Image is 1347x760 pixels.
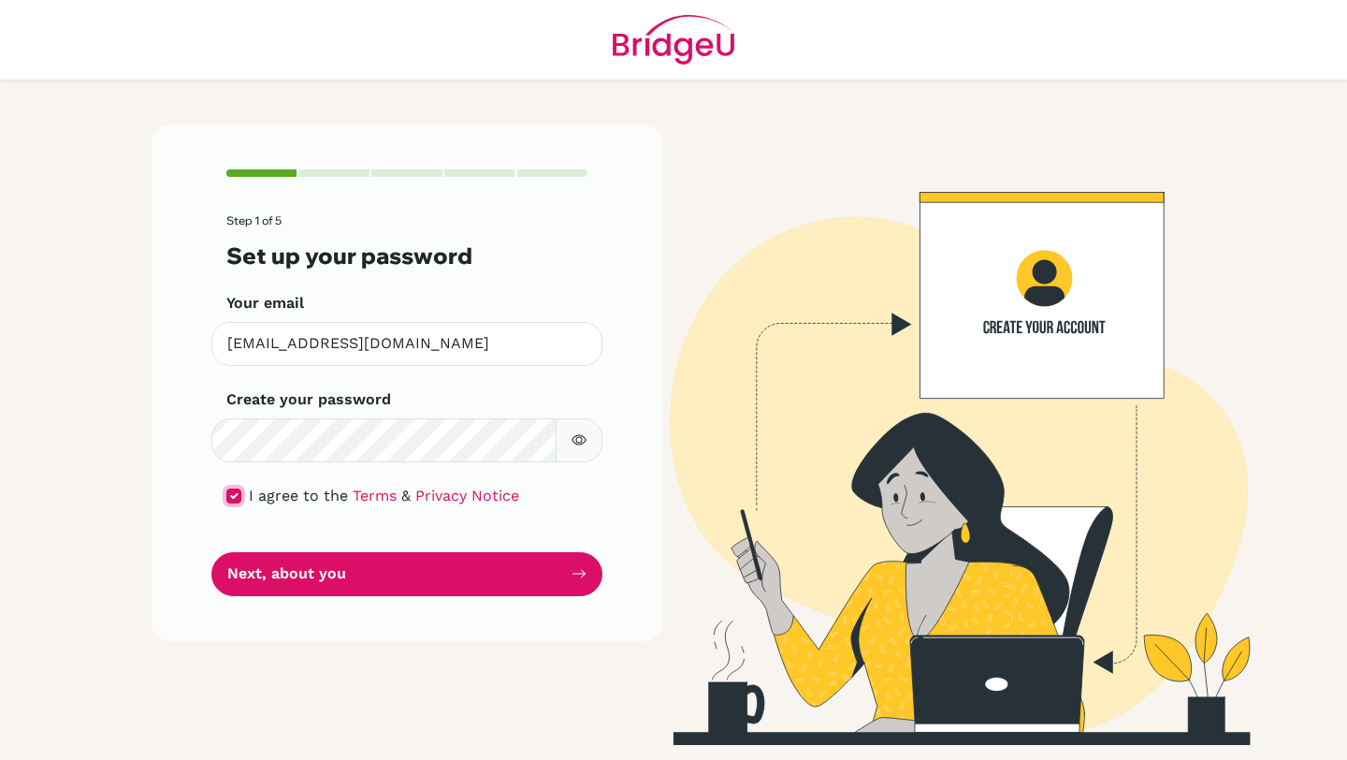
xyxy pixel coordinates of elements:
h3: Set up your password [226,242,587,270]
span: & [401,487,411,504]
input: Insert your email* [211,322,602,366]
span: I agree to the [249,487,348,504]
a: Privacy Notice [415,487,519,504]
button: Next, about you [211,552,602,596]
label: Create your password [226,388,391,411]
a: Terms [353,487,397,504]
label: Your email [226,292,304,314]
span: Step 1 of 5 [226,213,282,227]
